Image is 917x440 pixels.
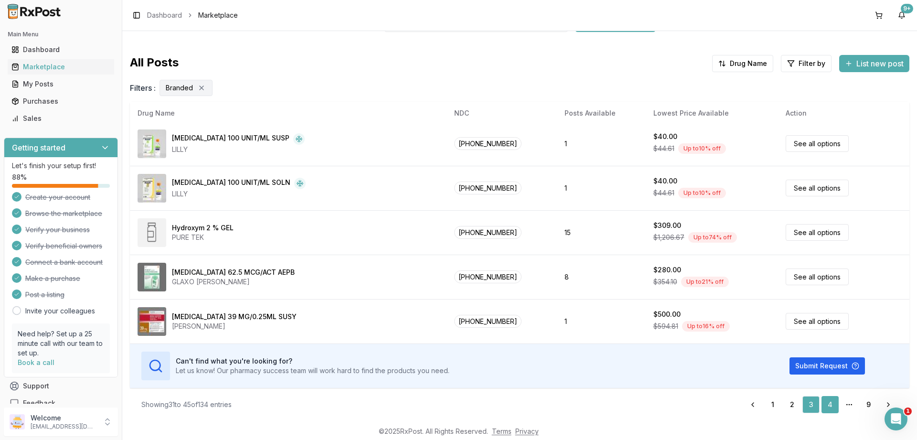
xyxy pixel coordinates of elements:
[653,132,677,141] div: $40.00
[904,408,912,415] span: 1
[4,395,118,412] button: Feedback
[130,55,179,72] span: All Posts
[653,176,677,186] div: $40.00
[172,133,289,145] div: [MEDICAL_DATA] 100 UNIT/ML SUSP
[653,221,681,230] div: $309.00
[176,356,449,366] h3: Can't find what you're looking for?
[11,45,110,54] div: Dashboard
[31,423,97,430] p: [EMAIL_ADDRESS][DOMAIN_NAME]
[454,226,522,239] span: [PHONE_NUMBER]
[197,83,206,93] button: Remove Branded filter
[25,225,90,235] span: Verify your business
[678,143,726,154] div: Up to 10 % off
[682,321,730,332] div: Up to 16 % off
[860,396,877,413] a: 9
[4,111,118,126] button: Sales
[166,83,193,93] span: Branded
[557,210,645,255] td: 15
[557,121,645,166] td: 1
[25,290,64,300] span: Post a listing
[454,315,522,328] span: [PHONE_NUMBER]
[821,396,839,413] a: 4
[10,414,25,429] img: User avatar
[557,255,645,299] td: 8
[138,129,166,158] img: HumuLIN N 100 UNIT/ML SUSP
[653,265,681,275] div: $280.00
[688,232,737,243] div: Up to 74 % off
[172,145,305,154] div: LILLY
[172,189,306,199] div: LILLY
[172,312,297,322] div: [MEDICAL_DATA] 39 MG/0.25ML SUSY
[11,97,110,106] div: Purchases
[789,357,865,375] button: Submit Request
[4,42,118,57] button: Dashboard
[839,55,909,72] button: List new post
[198,11,238,20] span: Marketplace
[8,93,114,110] a: Purchases
[492,427,512,435] a: Terms
[879,396,898,413] a: Go to next page
[176,366,449,376] p: Let us know! Our pharmacy success team will work hard to find the products you need.
[4,377,118,395] button: Support
[653,322,678,331] span: $594.81
[653,233,684,242] span: $1,206.67
[653,277,677,287] span: $354.10
[515,427,539,435] a: Privacy
[11,62,110,72] div: Marketplace
[138,263,166,291] img: Incruse Ellipta 62.5 MCG/ACT AEPB
[786,268,849,285] a: See all options
[141,400,232,409] div: Showing 31 to 45 of 134 entries
[4,4,65,19] img: RxPost Logo
[172,223,234,233] div: Hydroxym 2 % GEL
[764,396,781,413] a: 1
[653,188,674,198] span: $44.61
[172,322,297,331] div: [PERSON_NAME]
[31,413,97,423] p: Welcome
[11,79,110,89] div: My Posts
[8,110,114,127] a: Sales
[25,306,95,316] a: Invite your colleagues
[786,313,849,330] a: See all options
[839,60,909,69] a: List new post
[786,135,849,152] a: See all options
[653,144,674,153] span: $44.61
[172,178,290,189] div: [MEDICAL_DATA] 100 UNIT/ML SOLN
[8,31,114,38] h2: Main Menu
[172,268,295,277] div: [MEDICAL_DATA] 62.5 MCG/ACT AEPB
[894,8,909,23] button: 9+
[454,182,522,194] span: [PHONE_NUMBER]
[653,310,681,319] div: $500.00
[25,209,102,218] span: Browse the marketplace
[8,41,114,58] a: Dashboard
[743,396,898,413] nav: pagination
[18,329,104,358] p: Need help? Set up a 25 minute call with our team to set up.
[11,114,110,123] div: Sales
[147,11,238,20] nav: breadcrumb
[646,102,778,125] th: Lowest Price Available
[138,307,166,336] img: Invega Sustenna 39 MG/0.25ML SUSY
[130,102,447,125] th: Drug Name
[8,75,114,93] a: My Posts
[138,174,166,203] img: HumuLIN R 100 UNIT/ML SOLN
[25,241,102,251] span: Verify beneficial owners
[778,102,909,125] th: Action
[172,277,295,287] div: GLAXO [PERSON_NAME]
[856,58,904,69] span: List new post
[454,137,522,150] span: [PHONE_NUMBER]
[783,396,800,413] a: 2
[454,270,522,283] span: [PHONE_NUMBER]
[8,58,114,75] a: Marketplace
[12,142,65,153] h3: Getting started
[147,11,182,20] a: Dashboard
[25,274,80,283] span: Make a purchase
[18,358,54,366] a: Book a call
[130,82,156,94] span: Filters :
[678,188,726,198] div: Up to 10 % off
[781,55,832,72] button: Filter by
[138,218,166,247] img: Hydroxym 2 % GEL
[885,408,907,430] iframe: Intercom live chat
[786,180,849,196] a: See all options
[743,396,762,413] a: Go to previous page
[25,258,103,267] span: Connect a bank account
[681,277,729,287] div: Up to 21 % off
